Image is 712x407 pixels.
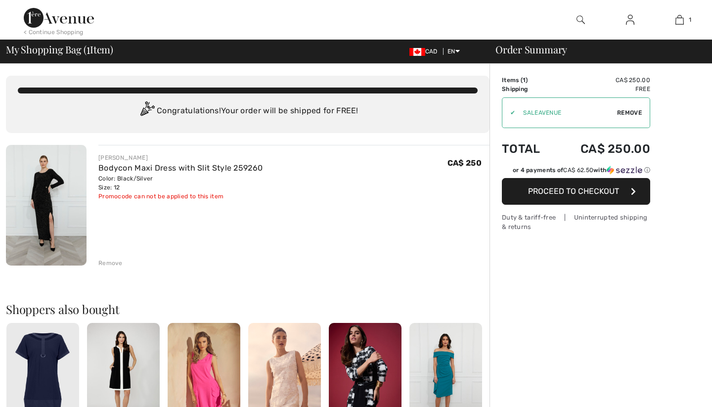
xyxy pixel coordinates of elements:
[6,145,87,266] img: Bodycon Maxi Dress with Slit Style 259260
[617,108,642,117] span: Remove
[18,101,478,121] div: Congratulations! Your order will be shipped for FREE!
[447,48,460,55] span: EN
[607,166,642,175] img: Sezzle
[502,166,650,178] div: or 4 payments ofCA$ 62.50withSezzle Click to learn more about Sezzle
[502,108,515,117] div: ✔
[502,178,650,205] button: Proceed to Checkout
[502,85,554,93] td: Shipping
[577,14,585,26] img: search the website
[6,303,489,315] h2: Shoppers also bought
[513,166,650,175] div: or 4 payments of with
[523,77,526,84] span: 1
[655,14,704,26] a: 1
[689,15,691,24] span: 1
[675,14,684,26] img: My Bag
[409,48,442,55] span: CAD
[137,101,157,121] img: Congratulation2.svg
[98,192,263,201] div: Promocode can not be applied to this item
[98,174,263,192] div: Color: Black/Silver Size: 12
[618,14,642,26] a: Sign In
[563,167,593,174] span: CA$ 62.50
[528,186,619,196] span: Proceed to Checkout
[24,8,94,28] img: 1ère Avenue
[626,14,634,26] img: My Info
[87,42,90,55] span: 1
[502,213,650,231] div: Duty & tariff-free | Uninterrupted shipping & returns
[98,153,263,162] div: [PERSON_NAME]
[554,76,650,85] td: CA$ 250.00
[409,48,425,56] img: Canadian Dollar
[554,132,650,166] td: CA$ 250.00
[24,28,84,37] div: < Continue Shopping
[502,132,554,166] td: Total
[447,158,482,168] span: CA$ 250
[515,98,617,128] input: Promo code
[502,76,554,85] td: Items ( )
[98,163,263,173] a: Bodycon Maxi Dress with Slit Style 259260
[98,259,123,268] div: Remove
[554,85,650,93] td: Free
[6,45,113,54] span: My Shopping Bag ( Item)
[484,45,706,54] div: Order Summary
